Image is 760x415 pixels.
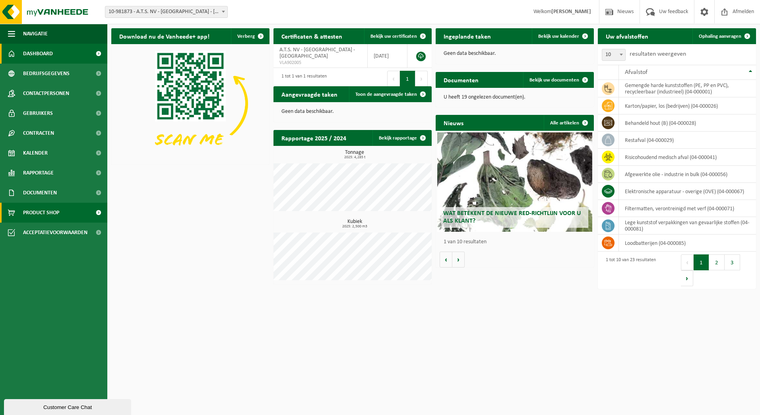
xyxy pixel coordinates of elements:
button: Volgende [452,252,465,268]
span: Rapportage [23,163,54,183]
iframe: chat widget [4,398,133,415]
span: Product Shop [23,203,59,223]
h2: Aangevraagde taken [273,86,345,102]
button: Previous [387,71,400,87]
span: Navigatie [23,24,48,44]
img: Download de VHEPlus App [111,44,269,163]
h2: Certificaten & attesten [273,28,350,44]
button: Next [415,71,428,87]
span: Bedrijfsgegevens [23,64,70,83]
td: karton/papier, los (bedrijven) (04-000026) [619,97,756,114]
button: Verberg [231,28,269,44]
h3: Kubiek [277,219,432,229]
span: Bekijk uw kalender [538,34,579,39]
td: [DATE] [368,44,407,68]
td: afgewerkte olie - industrie in bulk (04-000056) [619,166,756,183]
span: 2025: 4,285 t [277,155,432,159]
span: VLA902005 [279,60,361,66]
p: Geen data beschikbaar. [444,51,586,56]
button: Vorige [440,252,452,268]
button: 1 [400,71,415,87]
h2: Download nu de Vanheede+ app! [111,28,217,44]
span: Wat betekent de nieuwe RED-richtlijn voor u als klant? [443,210,581,224]
span: Afvalstof [625,69,648,76]
p: U heeft 19 ongelezen document(en). [444,95,586,100]
p: 1 van 10 resultaten [444,239,590,245]
span: Bekijk uw documenten [529,78,579,83]
td: loodbatterijen (04-000085) [619,235,756,252]
h2: Rapportage 2025 / 2024 [273,130,354,145]
h2: Documenten [436,72,487,87]
span: Acceptatievoorwaarden [23,223,87,242]
a: Bekijk uw certificaten [364,28,431,44]
button: 1 [694,254,709,270]
h3: Tonnage [277,150,432,159]
strong: [PERSON_NAME] [551,9,591,15]
td: lege kunststof verpakkingen van gevaarlijke stoffen (04-000081) [619,217,756,235]
label: resultaten weergeven [630,51,686,57]
span: Ophaling aanvragen [699,34,741,39]
span: Dashboard [23,44,53,64]
a: Toon de aangevraagde taken [349,86,431,102]
a: Wat betekent de nieuwe RED-richtlijn voor u als klant? [437,132,592,232]
td: restafval (04-000029) [619,132,756,149]
td: gemengde harde kunststoffen (PE, PP en PVC), recycleerbaar (industrieel) (04-000001) [619,80,756,97]
span: 10-981873 - A.T.S. NV - LANGERBRUGGE - GENT [105,6,227,17]
a: Bekijk uw documenten [523,72,593,88]
span: Toon de aangevraagde taken [355,92,417,97]
span: Kalender [23,143,48,163]
a: Bekijk uw kalender [532,28,593,44]
h2: Nieuws [436,115,471,130]
td: elektronische apparatuur - overige (OVE) (04-000067) [619,183,756,200]
span: 10 [602,49,626,61]
h2: Ingeplande taken [436,28,499,44]
span: Contracten [23,123,54,143]
span: 2025: 2,500 m3 [277,225,432,229]
td: risicohoudend medisch afval (04-000041) [619,149,756,166]
a: Alle artikelen [544,115,593,131]
td: behandeld hout (B) (04-000028) [619,114,756,132]
button: 3 [725,254,740,270]
button: Next [681,270,693,286]
p: Geen data beschikbaar. [281,109,424,114]
div: 1 tot 10 van 23 resultaten [602,254,656,287]
a: Bekijk rapportage [372,130,431,146]
td: filtermatten, verontreinigd met verf (04-000071) [619,200,756,217]
button: 2 [709,254,725,270]
h2: Uw afvalstoffen [598,28,656,44]
span: 10 [602,49,625,60]
span: Gebruikers [23,103,53,123]
a: Ophaling aanvragen [692,28,755,44]
span: Bekijk uw certificaten [370,34,417,39]
span: A.T.S. NV - [GEOGRAPHIC_DATA] - [GEOGRAPHIC_DATA] [279,47,355,59]
span: 10-981873 - A.T.S. NV - LANGERBRUGGE - GENT [105,6,228,18]
button: Previous [681,254,694,270]
div: 1 tot 1 van 1 resultaten [277,70,327,87]
span: Contactpersonen [23,83,69,103]
span: Verberg [237,34,255,39]
span: Documenten [23,183,57,203]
